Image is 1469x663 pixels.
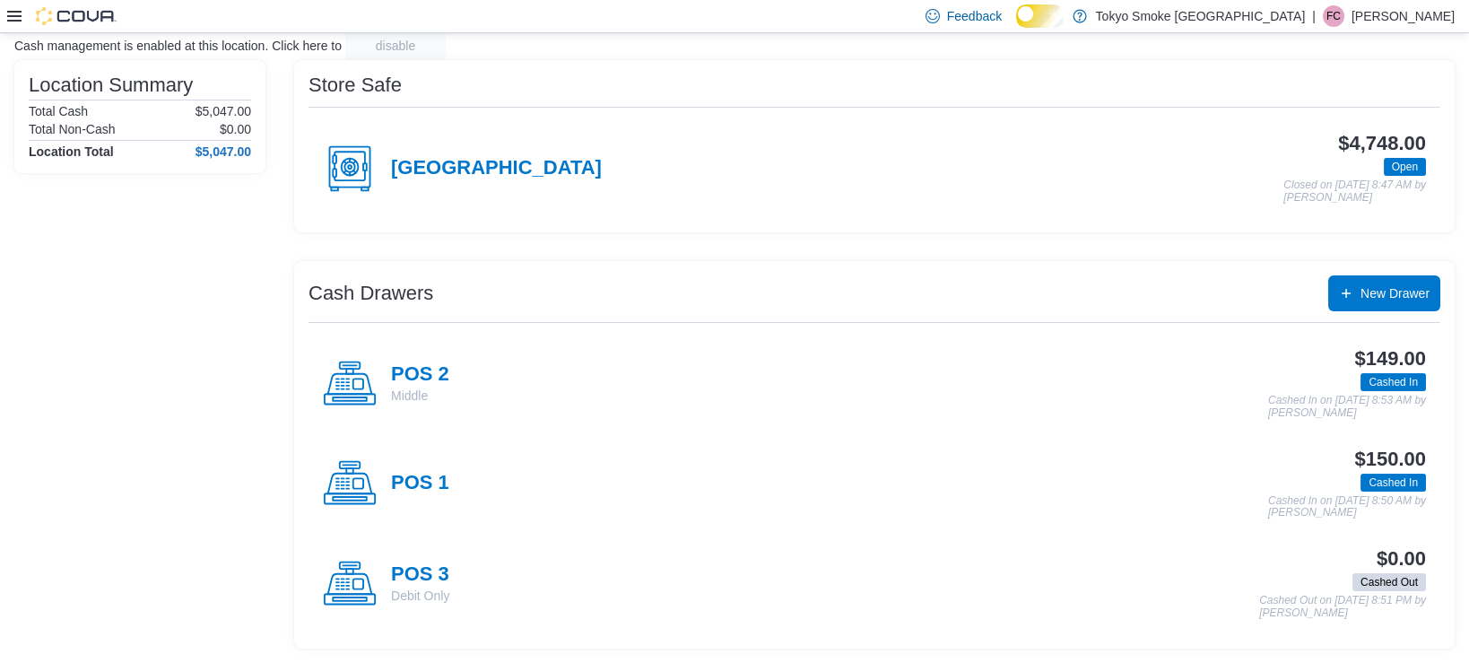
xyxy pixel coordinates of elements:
h3: Cash Drawers [309,283,433,304]
div: Freyja Clifton [1323,5,1344,27]
p: Tokyo Smoke [GEOGRAPHIC_DATA] [1096,5,1306,27]
h4: $5,047.00 [196,144,251,159]
h4: POS 3 [391,563,449,587]
p: Debit Only [391,587,449,605]
span: Open [1384,158,1426,176]
span: disable [376,37,415,55]
span: Cashed Out [1352,573,1426,591]
span: Dark Mode [1016,28,1017,29]
h3: Store Safe [309,74,402,96]
h4: POS 1 [391,472,449,495]
p: [PERSON_NAME] [1352,5,1455,27]
p: $0.00 [220,122,251,136]
span: Cashed In [1360,474,1426,492]
span: Feedback [947,7,1002,25]
span: Cashed In [1360,373,1426,391]
button: disable [345,31,446,60]
span: New Drawer [1360,284,1430,302]
h3: Location Summary [29,74,193,96]
span: Cashed In [1369,475,1418,491]
h4: [GEOGRAPHIC_DATA] [391,157,602,180]
p: Cash management is enabled at this location. Click here to [14,39,342,53]
p: Cashed Out on [DATE] 8:51 PM by [PERSON_NAME] [1259,595,1426,619]
span: Open [1392,159,1418,175]
span: Cashed In [1369,374,1418,390]
h3: $4,748.00 [1338,133,1426,154]
p: | [1312,5,1316,27]
span: Cashed Out [1360,574,1418,590]
h4: POS 2 [391,363,449,387]
input: Dark Mode [1016,4,1063,28]
p: Closed on [DATE] 8:47 AM by [PERSON_NAME] [1283,179,1426,204]
p: $5,047.00 [196,104,251,118]
h6: Total Non-Cash [29,122,116,136]
p: Middle [391,387,449,405]
h3: $150.00 [1355,449,1426,470]
h3: $0.00 [1377,548,1426,570]
h4: Location Total [29,144,114,159]
span: FC [1326,5,1341,27]
h3: $149.00 [1355,348,1426,370]
h6: Total Cash [29,104,88,118]
img: Cova [36,7,117,25]
button: New Drawer [1328,275,1440,311]
p: Cashed In on [DATE] 8:50 AM by [PERSON_NAME] [1268,495,1426,519]
p: Cashed In on [DATE] 8:53 AM by [PERSON_NAME] [1268,395,1426,419]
